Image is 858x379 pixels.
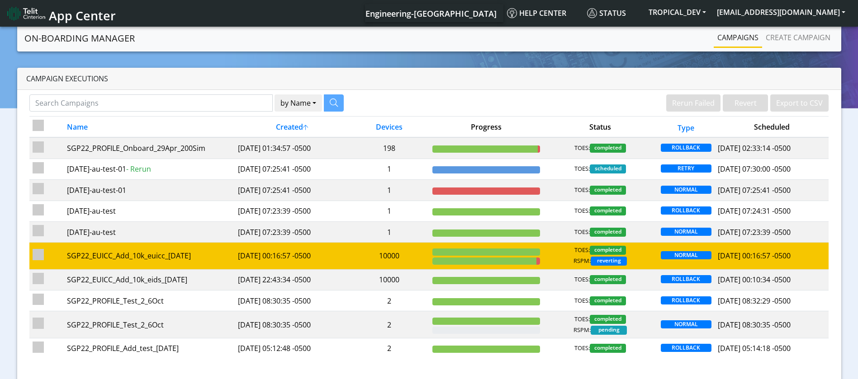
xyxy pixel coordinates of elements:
td: [DATE] 00:16:57 -0500 [235,243,349,269]
div: SGP22_EUICC_Add_10k_eids_[DATE] [67,274,232,285]
th: Status [543,117,658,138]
span: NORMAL [661,186,711,194]
td: [DATE] 01:34:57 -0500 [235,137,349,159]
span: NORMAL [661,228,711,236]
span: [DATE] 07:30:00 -0500 [718,164,791,174]
td: 10000 [349,269,429,290]
span: ROLLBACK [661,206,711,215]
th: Name [63,117,235,138]
th: Devices [349,117,429,138]
td: 1 [349,221,429,242]
td: [DATE] 07:23:39 -0500 [235,201,349,221]
img: status.svg [587,8,597,18]
td: [DATE] 07:23:39 -0500 [235,221,349,242]
span: [DATE] 07:25:41 -0500 [718,185,791,195]
a: Help center [503,4,583,22]
span: ROLLBACK [661,344,711,352]
span: [DATE] 07:23:39 -0500 [718,227,791,237]
span: Status [587,8,626,18]
span: completed [590,246,626,255]
span: RETRY [661,164,711,173]
th: Type [658,117,715,138]
span: TOES: [574,275,590,284]
span: completed [590,206,626,215]
span: [DATE] 05:14:18 -0500 [718,343,791,353]
td: [DATE] 07:25:41 -0500 [235,180,349,201]
td: 2 [349,338,429,359]
a: Status [583,4,643,22]
div: Campaign Executions [17,68,841,90]
th: Progress [429,117,543,138]
button: Rerun Failed [666,94,721,112]
button: [EMAIL_ADDRESS][DOMAIN_NAME] [711,4,851,20]
a: Create campaign [762,28,834,47]
td: [DATE] 08:30:35 -0500 [235,290,349,311]
td: 2 [349,290,429,311]
div: [DATE]-au-test [67,206,232,216]
span: completed [590,275,626,284]
span: completed [590,315,626,324]
span: completed [590,228,626,237]
td: 1 [349,180,429,201]
span: RSPM: [574,326,591,335]
span: TOES: [574,246,590,255]
span: pending [591,326,627,335]
div: [DATE]-au-test-01 [67,185,232,196]
td: [DATE] 05:12:48 -0500 [235,338,349,359]
div: SGP22_PROFILE_Test_2_6Oct [67,295,232,306]
span: App Center [49,7,116,24]
span: - Rerun [126,164,151,174]
span: TOES: [574,228,590,237]
span: Help center [507,8,566,18]
span: ROLLBACK [661,144,711,152]
span: [DATE] 08:30:35 -0500 [718,320,791,330]
span: TOES: [574,186,590,195]
a: On-Boarding Manager [24,29,135,47]
span: TOES: [574,296,590,305]
span: ROLLBACK [661,275,711,283]
span: [DATE] 02:33:14 -0500 [718,143,791,153]
td: 1 [349,201,429,221]
span: ROLLBACK [661,296,711,304]
span: NORMAL [661,251,711,259]
a: Campaigns [714,28,762,47]
span: Engineering-[GEOGRAPHIC_DATA] [365,8,497,19]
input: Search Campaigns [29,94,273,112]
span: scheduled [590,164,626,173]
th: Created [235,117,349,138]
div: [DATE]-au-test [67,227,232,238]
td: 1 [349,159,429,179]
th: Scheduled [715,117,829,138]
span: RSPM: [574,257,591,266]
td: 2 [349,311,429,338]
button: Revert [723,94,768,112]
span: NORMAL [661,320,711,328]
span: completed [590,144,626,153]
a: App Center [7,4,114,23]
span: TOES: [574,206,590,215]
div: SGP22_PROFILE_Add_test_[DATE] [67,343,232,354]
img: logo-telit-cinterion-gw-new.png [7,6,45,21]
span: TOES: [574,344,590,353]
button: Export to CSV [770,94,829,112]
span: reverting [591,257,627,266]
td: [DATE] 08:30:35 -0500 [235,311,349,338]
button: TROPICAL_DEV [643,4,711,20]
td: 10000 [349,243,429,269]
a: Your current platform instance [365,4,496,22]
span: completed [590,296,626,305]
span: completed [590,186,626,195]
img: knowledge.svg [507,8,517,18]
button: by Name [275,94,322,112]
span: [DATE] 07:24:31 -0500 [718,206,791,216]
td: [DATE] 07:25:41 -0500 [235,159,349,179]
span: [DATE] 00:10:34 -0500 [718,275,791,285]
span: [DATE] 00:16:57 -0500 [718,251,791,261]
div: SGP22_PROFILE_Onboard_29Apr_200Sim [67,143,232,154]
span: completed [590,344,626,353]
span: TOES: [574,315,590,324]
td: 198 [349,137,429,159]
span: TOES: [574,144,590,153]
div: SGP22_EUICC_Add_10k_euicc_[DATE] [67,250,232,261]
div: [DATE]-au-test-01 [67,164,232,174]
